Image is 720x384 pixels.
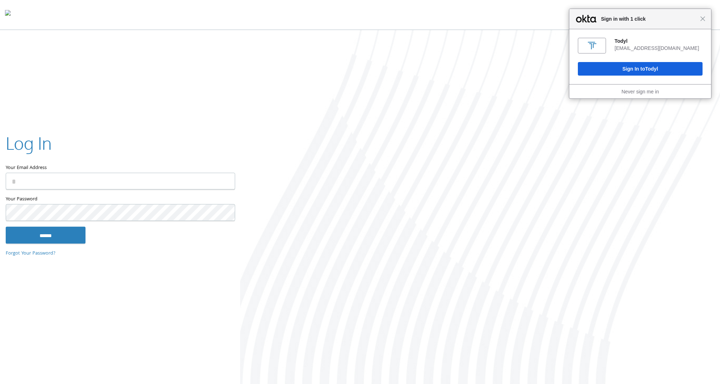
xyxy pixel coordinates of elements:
[621,89,659,94] a: Never sign me in
[6,131,52,155] h2: Log In
[586,40,598,51] img: fs01x314hryW67TKT0h8
[597,15,700,23] span: Sign in with 1 click
[578,62,703,76] button: Sign In toTodyl
[615,38,703,44] div: Todyl
[615,45,703,51] div: [EMAIL_ADDRESS][DOMAIN_NAME]
[6,250,56,257] a: Forgot Your Password?
[645,66,658,72] span: Todyl
[700,16,705,21] span: Close
[5,7,11,22] img: todyl-logo-dark.svg
[6,195,234,204] label: Your Password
